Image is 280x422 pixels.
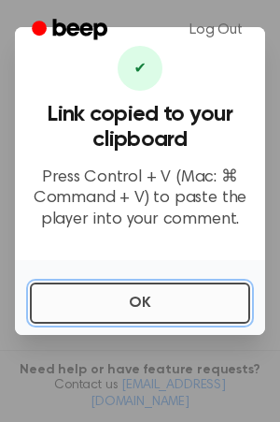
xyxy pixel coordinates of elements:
h3: Link copied to your clipboard [30,102,250,153]
a: Beep [19,12,124,49]
button: OK [30,283,250,324]
div: ✔ [118,46,162,91]
p: Press Control + V (Mac: ⌘ Command + V) to paste the player into your comment. [30,167,250,231]
a: Log Out [171,7,261,52]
